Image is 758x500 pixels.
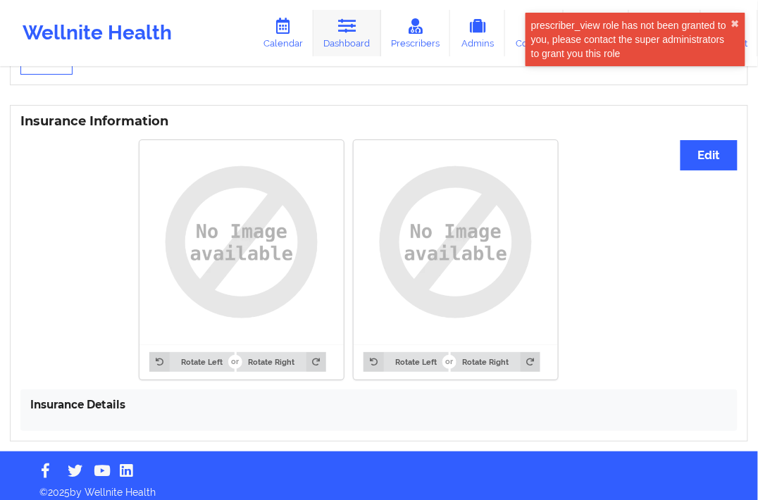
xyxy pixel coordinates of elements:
[364,150,548,335] img: uy8AAAAYdEVYdFRodW1iOjpJbWFnZTo6SGVpZ2h0ADUxMo+NU4EAAAAXdEVYdFRodW1iOjpJbWFnZTo6V2lkdGgANTEyHHwD3...
[381,10,451,56] a: Prescribers
[505,10,564,56] a: Coaches
[681,140,738,170] button: Edit
[30,398,728,411] h4: Insurance Details
[237,352,326,372] button: Rotate Right
[364,352,448,372] button: Rotate Left
[451,352,540,372] button: Rotate Right
[20,113,738,130] h3: Insurance Information
[253,10,313,56] a: Calendar
[531,18,731,61] div: prescriber_view role has not been granted to you, please contact the super administrators to gran...
[149,150,334,335] img: uy8AAAAYdEVYdFRodW1iOjpJbWFnZTo6SGVpZ2h0ADUxMo+NU4EAAAAXdEVYdFRodW1iOjpJbWFnZTo6V2lkdGgANTEyHHwD3...
[30,475,728,499] p: © 2025 by Wellnite Health
[149,352,234,372] button: Rotate Left
[450,10,505,56] a: Admins
[313,10,381,56] a: Dashboard
[731,18,740,30] button: close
